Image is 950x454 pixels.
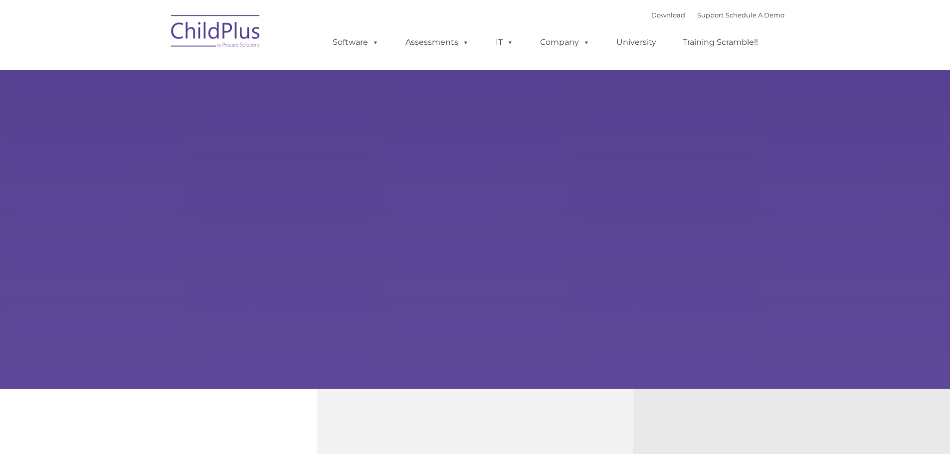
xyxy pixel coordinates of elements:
[395,32,479,52] a: Assessments
[673,32,768,52] a: Training Scramble!!
[323,32,389,52] a: Software
[726,11,784,19] a: Schedule A Demo
[651,11,685,19] a: Download
[530,32,600,52] a: Company
[651,11,784,19] font: |
[606,32,666,52] a: University
[166,8,266,58] img: ChildPlus by Procare Solutions
[697,11,724,19] a: Support
[486,32,524,52] a: IT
